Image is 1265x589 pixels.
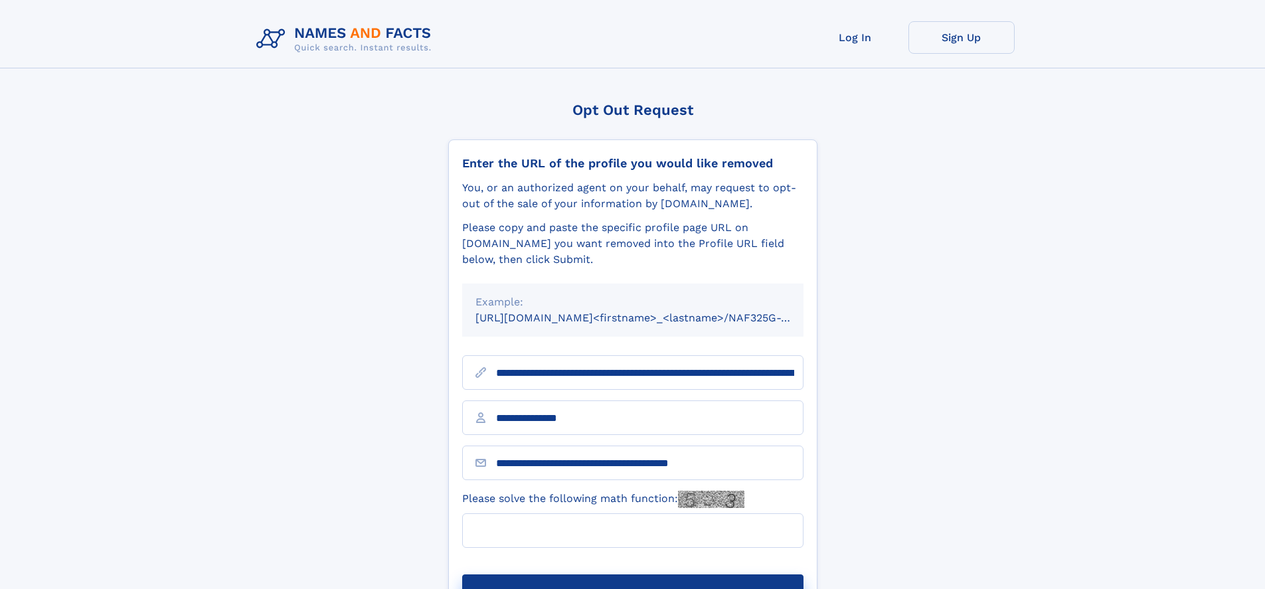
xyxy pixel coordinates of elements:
[251,21,442,57] img: Logo Names and Facts
[462,156,803,171] div: Enter the URL of the profile you would like removed
[448,102,817,118] div: Opt Out Request
[908,21,1015,54] a: Sign Up
[462,491,744,508] label: Please solve the following math function:
[475,311,829,324] small: [URL][DOMAIN_NAME]<firstname>_<lastname>/NAF325G-xxxxxxxx
[802,21,908,54] a: Log In
[475,294,790,310] div: Example:
[462,180,803,212] div: You, or an authorized agent on your behalf, may request to opt-out of the sale of your informatio...
[462,220,803,268] div: Please copy and paste the specific profile page URL on [DOMAIN_NAME] you want removed into the Pr...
